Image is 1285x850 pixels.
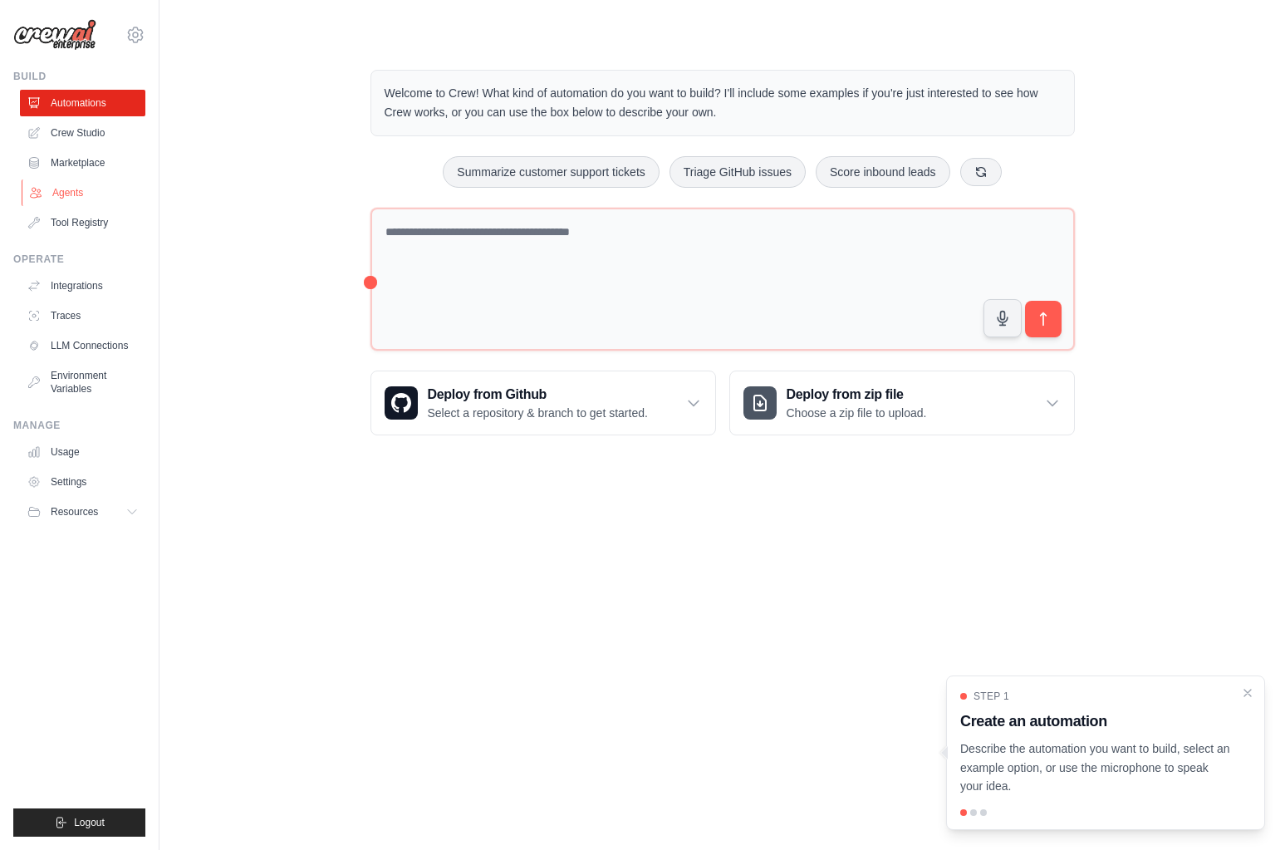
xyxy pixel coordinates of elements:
div: Build [13,70,145,83]
a: Tool Registry [20,209,145,236]
h3: Deploy from Github [428,385,648,405]
div: Manage [13,419,145,432]
span: Resources [51,505,98,518]
button: Logout [13,808,145,837]
a: Traces [20,302,145,329]
p: Describe the automation you want to build, select an example option, or use the microphone to spe... [960,739,1231,796]
span: Logout [74,816,105,829]
button: Triage GitHub issues [669,156,806,188]
a: Settings [20,469,145,495]
button: Summarize customer support tickets [443,156,659,188]
p: Choose a zip file to upload. [787,405,927,421]
p: Welcome to Crew! What kind of automation do you want to build? I'll include some examples if you'... [385,84,1061,122]
a: Agents [22,179,147,206]
a: Usage [20,439,145,465]
h3: Create an automation [960,710,1231,733]
a: Crew Studio [20,120,145,146]
p: Select a repository & branch to get started. [428,405,648,421]
iframe: Chat Widget [1202,770,1285,850]
img: Logo [13,19,96,51]
div: Operate [13,253,145,266]
span: Step 1 [974,690,1009,703]
a: Automations [20,90,145,116]
h3: Deploy from zip file [787,385,927,405]
button: Resources [20,499,145,525]
button: Score inbound leads [816,156,950,188]
button: Close walkthrough [1241,686,1254,700]
a: LLM Connections [20,332,145,359]
a: Marketplace [20,150,145,176]
a: Environment Variables [20,362,145,402]
a: Integrations [20,273,145,299]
